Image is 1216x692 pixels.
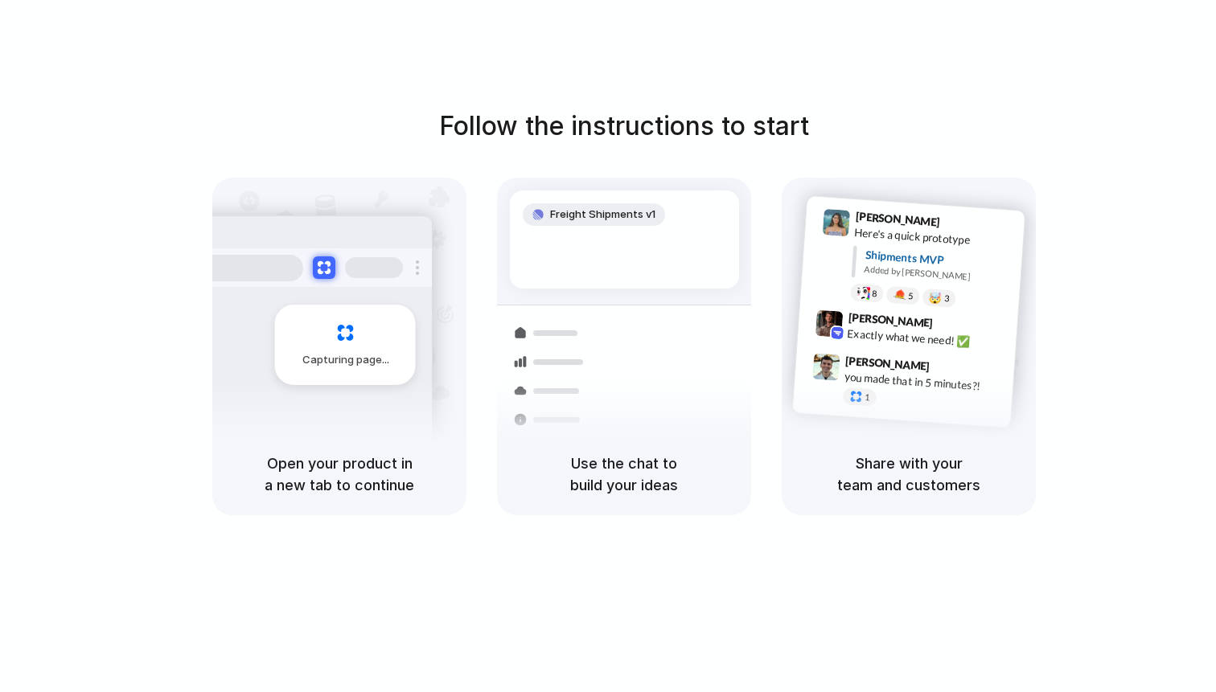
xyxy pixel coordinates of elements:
span: 9:42 AM [938,317,971,336]
span: 8 [872,289,877,298]
h5: Use the chat to build your ideas [516,452,732,496]
h5: Share with your team and customers [801,452,1017,496]
span: Freight Shipments v1 [550,207,655,223]
span: 9:47 AM [935,360,967,379]
span: [PERSON_NAME] [855,207,940,231]
h1: Follow the instructions to start [439,107,809,145]
span: 1 [865,393,870,402]
span: 9:41 AM [945,215,978,235]
div: Here's a quick prototype [854,224,1015,252]
h5: Open your product in a new tab to continue [232,452,447,496]
span: Capturing page [302,352,392,368]
div: Shipments MVP [865,247,1013,273]
div: Added by [PERSON_NAME] [864,263,1012,286]
div: Exactly what we need! ✅ [847,326,1008,353]
div: 🤯 [929,293,943,305]
span: 5 [908,292,914,301]
span: [PERSON_NAME] [845,352,930,375]
span: 3 [944,294,950,303]
span: [PERSON_NAME] [848,309,933,332]
div: you made that in 5 minutes?! [844,369,1004,396]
